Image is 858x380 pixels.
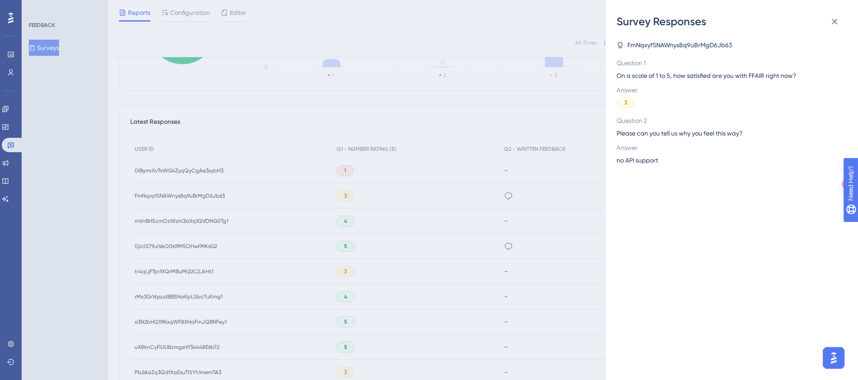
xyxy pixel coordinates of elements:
span: Need Help? [21,2,56,13]
iframe: UserGuiding AI Assistant Launcher [820,344,847,371]
span: On a scale of 1 to 5, how satisfied are you with FFAIR right now? [617,70,840,81]
span: Question 1 [617,58,840,68]
span: Question 2 [617,115,840,126]
span: 3 [624,99,627,106]
span: FmNqxyfSNAWnys8q9uBrMgD6Jb63 [627,40,732,50]
span: Answer [617,142,840,153]
span: no API support [617,155,658,166]
div: Survey Responses [617,14,847,29]
span: Answer [617,85,840,95]
span: Please can you tell us why you feel this way? [617,128,840,139]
